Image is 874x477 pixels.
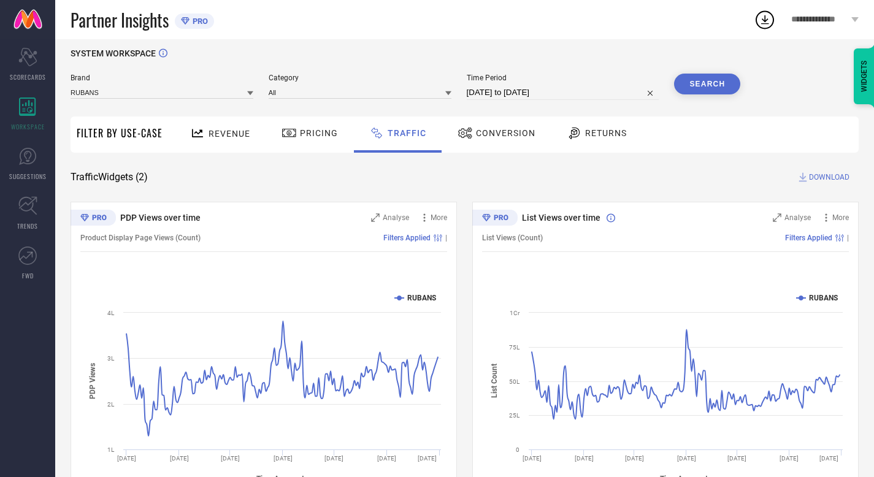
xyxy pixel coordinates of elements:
[17,221,38,231] span: TRENDS
[71,48,156,58] span: SYSTEM WORKSPACE
[509,378,520,385] text: 50L
[269,74,451,82] span: Category
[274,455,293,462] text: [DATE]
[674,74,740,94] button: Search
[780,455,799,462] text: [DATE]
[324,455,343,462] text: [DATE]
[71,171,148,183] span: Traffic Widgets ( 2 )
[22,271,34,280] span: FWD
[117,455,136,462] text: [DATE]
[107,310,115,316] text: 4L
[784,213,811,222] span: Analyse
[88,363,97,399] tspan: PDP Views
[809,294,838,302] text: RUBANS
[832,213,849,222] span: More
[677,455,696,462] text: [DATE]
[785,234,832,242] span: Filters Applied
[625,455,644,462] text: [DATE]
[575,455,594,462] text: [DATE]
[467,74,659,82] span: Time Period
[472,210,518,228] div: Premium
[809,171,849,183] span: DOWNLOAD
[467,85,659,100] input: Select time period
[107,401,115,408] text: 2L
[71,7,169,32] span: Partner Insights
[300,128,338,138] span: Pricing
[209,129,250,139] span: Revenue
[388,128,426,138] span: Traffic
[847,234,849,242] span: |
[509,412,520,419] text: 25L
[523,455,542,462] text: [DATE]
[80,234,201,242] span: Product Display Page Views (Count)
[10,72,46,82] span: SCORECARDS
[9,172,47,181] span: SUGGESTIONS
[773,213,781,222] svg: Zoom
[377,455,396,462] text: [DATE]
[754,9,776,31] div: Open download list
[490,364,499,398] tspan: List Count
[431,213,447,222] span: More
[510,310,520,316] text: 1Cr
[383,234,431,242] span: Filters Applied
[71,210,116,228] div: Premium
[819,455,838,462] text: [DATE]
[120,213,201,223] span: PDP Views over time
[418,455,437,462] text: [DATE]
[585,128,627,138] span: Returns
[407,294,436,302] text: RUBANS
[77,126,163,140] span: Filter By Use-Case
[445,234,447,242] span: |
[107,446,115,453] text: 1L
[221,455,240,462] text: [DATE]
[522,213,600,223] span: List Views over time
[516,446,519,453] text: 0
[383,213,409,222] span: Analyse
[11,122,45,131] span: WORKSPACE
[476,128,535,138] span: Conversion
[107,355,115,362] text: 3L
[190,17,208,26] span: PRO
[727,455,746,462] text: [DATE]
[71,74,253,82] span: Brand
[509,344,520,351] text: 75L
[482,234,543,242] span: List Views (Count)
[170,455,189,462] text: [DATE]
[371,213,380,222] svg: Zoom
